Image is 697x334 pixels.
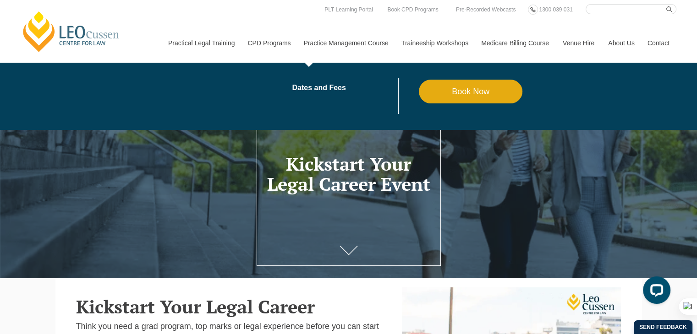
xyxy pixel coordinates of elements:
[537,5,575,15] a: 1300 039 031
[322,5,375,15] a: PLT Learning Portal
[419,80,523,103] a: Book Now
[76,296,389,317] h2: Kickstart Your Legal Career
[297,23,395,63] a: Practice Management Course
[454,5,518,15] a: Pre-Recorded Webcasts
[636,273,674,311] iframe: LiveChat chat widget
[474,23,556,63] a: Medicare Billing Course
[539,6,572,13] span: 1300 039 031
[292,84,419,92] a: Dates and Fees
[601,23,641,63] a: About Us
[161,23,241,63] a: Practical Legal Training
[265,154,432,194] h1: Kickstart Your Legal Career Event
[641,23,676,63] a: Contact
[395,23,474,63] a: Traineeship Workshops
[556,23,601,63] a: Venue Hire
[241,23,296,63] a: CPD Programs
[385,5,440,15] a: Book CPD Programs
[21,10,122,53] a: [PERSON_NAME] Centre for Law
